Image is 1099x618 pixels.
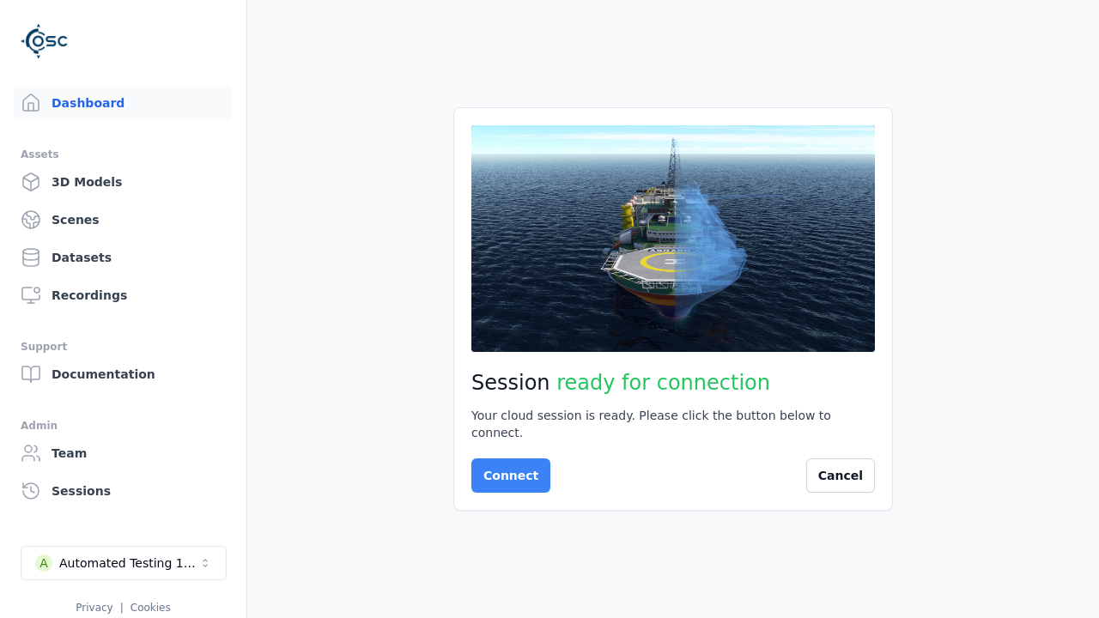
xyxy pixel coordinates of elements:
[76,602,112,614] a: Privacy
[21,415,226,436] div: Admin
[556,371,770,395] span: ready for connection
[14,357,233,391] a: Documentation
[14,203,233,237] a: Scenes
[21,546,227,580] button: Select a workspace
[806,458,875,493] button: Cancel
[471,458,550,493] button: Connect
[131,602,171,614] a: Cookies
[14,165,233,199] a: 3D Models
[471,369,875,397] h2: Session
[14,436,233,470] a: Team
[14,240,233,275] a: Datasets
[21,144,226,165] div: Assets
[14,474,233,508] a: Sessions
[14,278,233,312] a: Recordings
[59,554,198,572] div: Automated Testing 1 - Playwright
[21,17,69,65] img: Logo
[35,554,52,572] div: A
[120,602,124,614] span: |
[471,407,875,441] div: Your cloud session is ready. Please click the button below to connect.
[14,86,233,120] a: Dashboard
[21,336,226,357] div: Support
